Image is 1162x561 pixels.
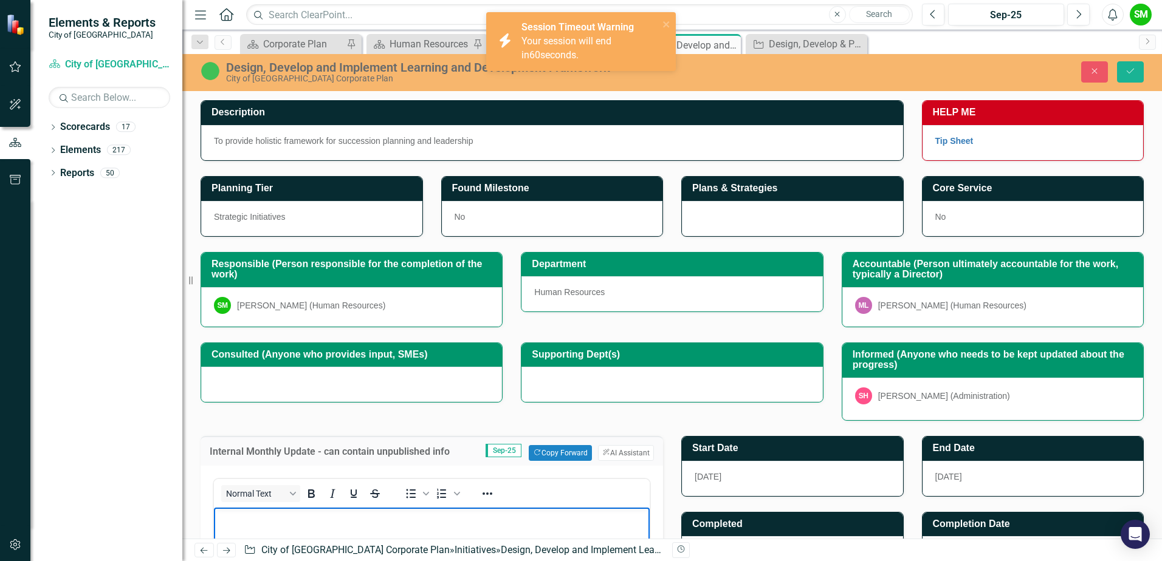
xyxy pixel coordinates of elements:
h3: Supporting Dept(s) [532,349,816,360]
h3: End Date [933,443,1138,454]
a: Design, Develop & Pilot Exempt Performance Management Program [749,36,864,52]
h3: Found Milestone [452,183,657,194]
span: Search [866,9,892,19]
a: City of [GEOGRAPHIC_DATA] Corporate Plan [261,544,450,556]
div: Human Resources [390,36,470,52]
h3: Accountable (Person ultimately accountable for the work, typically a Director) [853,259,1137,280]
h3: Planning Tier [211,183,416,194]
a: Scorecards [60,120,110,134]
div: Numbered list [431,485,462,502]
button: close [662,17,671,31]
h3: Core Service [933,183,1138,194]
button: Sep-25 [948,4,1064,25]
div: Design, Develop and Implement Learning and Development Framework [501,544,805,556]
h3: Completed [692,518,897,529]
a: Corporate Plan [243,36,343,52]
h3: Informed (Anyone who needs to be kept updated about the progress) [853,349,1137,370]
h3: Completion Date [933,518,1138,529]
img: ClearPoint Strategy [6,14,27,35]
div: Design, Develop and Implement Learning and Development Framework [226,61,729,74]
div: [PERSON_NAME] (Human Resources) [237,299,385,311]
span: No [455,212,466,222]
div: [PERSON_NAME] (Administration) [878,390,1010,402]
input: Search ClearPoint... [246,4,913,25]
span: Human Resources [534,287,605,297]
a: Elements [60,143,101,157]
button: Reveal or hide additional toolbar items [477,485,498,502]
button: Block Normal Text [221,485,300,502]
button: Copy Forward [529,445,591,461]
div: 17 [116,122,136,132]
div: To provide holistic framework for succession planning and leadership [214,135,890,147]
div: Design, Develop and Implement Learning and Development Framework [642,38,738,53]
div: 217 [107,145,131,155]
div: » » [244,543,663,557]
div: SH [855,387,872,404]
a: Initiatives [455,544,496,556]
div: SM [214,297,231,314]
span: [DATE] [695,472,721,481]
h3: Consulted (Anyone who provides input, SMEs) [211,349,496,360]
button: Strikethrough [365,485,385,502]
div: 50 [100,168,120,178]
div: Corporate Plan [263,36,343,52]
span: Your session will end in seconds. [521,35,611,61]
a: Reports [60,166,94,180]
h3: HELP ME [933,107,1138,118]
small: City of [GEOGRAPHIC_DATA] [49,30,156,39]
button: SM [1130,4,1152,25]
div: City of [GEOGRAPHIC_DATA] Corporate Plan [226,74,729,83]
a: City of [GEOGRAPHIC_DATA] Corporate Plan [49,58,170,72]
button: AI Assistant [598,445,654,461]
div: Design, Develop & Pilot Exempt Performance Management Program [769,36,864,52]
h3: Start Date [692,443,897,454]
button: Bold [301,485,321,502]
button: Underline [343,485,364,502]
span: Sep-25 [486,444,521,457]
span: No [935,212,946,222]
h3: Plans & Strategies [692,183,897,194]
span: Strategic Initiatives [214,212,286,222]
h3: Description [211,107,897,118]
img: In Progress [201,61,220,81]
div: Open Intercom Messenger [1121,520,1150,549]
a: Tip Sheet [935,136,974,146]
button: Italic [322,485,343,502]
input: Search Below... [49,87,170,108]
span: Normal Text [226,489,286,498]
div: ML [855,297,872,314]
span: Elements & Reports [49,15,156,30]
div: [PERSON_NAME] (Human Resources) [878,299,1026,311]
button: Search [849,6,910,23]
a: Human Resources [370,36,470,52]
div: Sep-25 [952,8,1060,22]
h3: Responsible (Person responsible for the completion of the work) [211,259,496,280]
h3: Internal Monthly Update - can contain unpublished info [210,446,471,457]
strong: Session Timeout Warning [521,21,634,33]
h3: Department [532,259,816,270]
div: Bullet list [401,485,431,502]
span: [DATE] [935,472,962,481]
span: 60 [529,49,540,61]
